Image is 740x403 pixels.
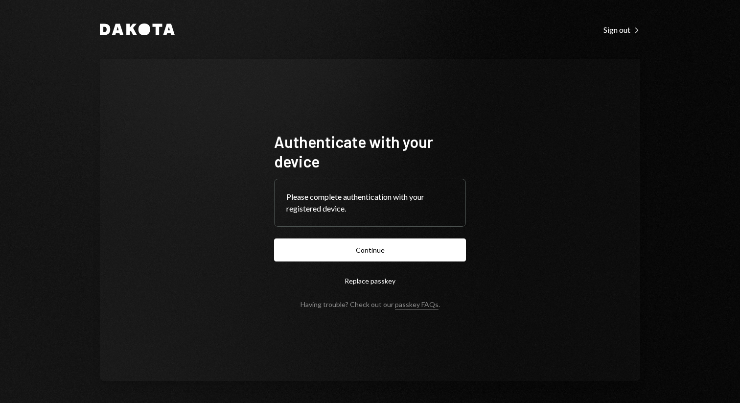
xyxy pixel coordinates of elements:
a: passkey FAQs [395,300,439,309]
button: Replace passkey [274,269,466,292]
button: Continue [274,238,466,261]
div: Having trouble? Check out our . [301,300,440,308]
h1: Authenticate with your device [274,132,466,171]
div: Please complete authentication with your registered device. [286,191,454,214]
div: Sign out [603,25,640,35]
a: Sign out [603,24,640,35]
